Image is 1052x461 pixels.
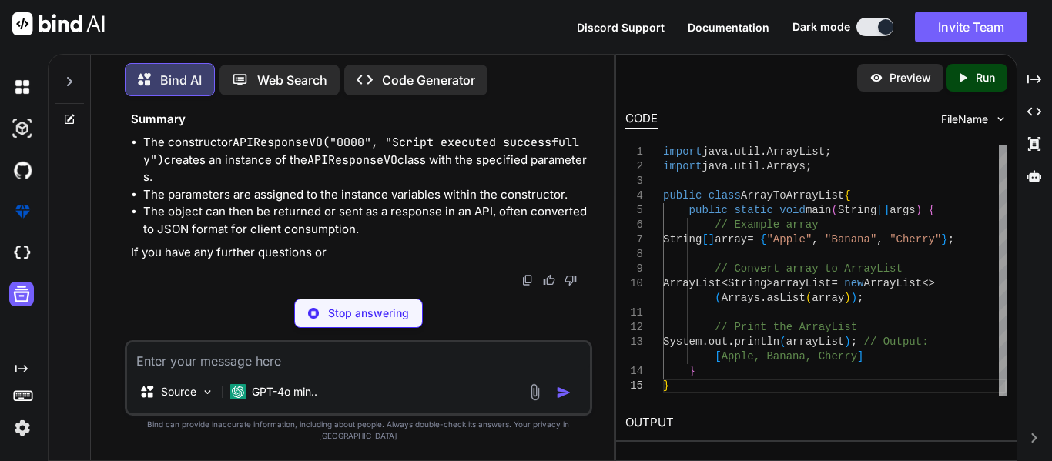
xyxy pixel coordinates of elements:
[844,336,850,348] span: )
[844,189,850,202] span: {
[941,112,988,127] span: FileName
[741,189,844,202] span: ArrayToArrayList
[890,233,941,246] span: "Cherry"
[12,12,105,35] img: Bind AI
[9,74,35,100] img: darkChat
[844,277,863,289] span: new
[577,19,665,35] button: Discord Support
[722,292,760,304] span: Arrays
[702,145,728,158] span: java
[976,70,995,85] p: Run
[883,204,890,216] span: ]
[806,292,812,304] span: (
[131,244,589,262] p: If you have any further questions or
[125,419,592,442] p: Bind can provide inaccurate information, including about people. Always double-check its answers....
[806,160,812,172] span: ;
[625,174,643,189] div: 3
[715,219,818,231] span: // Example array
[663,336,702,348] span: System
[663,160,702,172] span: import
[161,384,196,399] p: Source
[556,385,571,400] img: icon
[616,405,1017,441] h2: OUTPUT
[382,71,475,89] p: Code Generator
[521,274,534,286] img: copy
[994,112,1007,125] img: chevron down
[625,159,643,174] div: 2
[760,145,766,158] span: .
[779,336,786,348] span: (
[663,233,702,246] span: String
[625,379,643,393] div: 15
[663,145,702,158] span: import
[143,135,579,168] code: APIResponseVO("0000", "Script executed successfully")
[160,71,202,89] p: Bind AI
[9,240,35,266] img: cloudideIcon
[143,186,589,204] li: The parameters are assigned to the instance variables within the constructor.
[625,262,643,276] div: 9
[9,415,35,441] img: settings
[257,71,327,89] p: Web Search
[143,203,589,238] li: The object can then be returned or sent as a response in an API, often converted to JSON format f...
[9,115,35,142] img: darkAi-studio
[625,306,643,320] div: 11
[715,292,721,304] span: (
[734,204,772,216] span: static
[812,233,818,246] span: ,
[734,336,779,348] span: println
[688,19,769,35] button: Documentation
[728,160,734,172] span: .
[625,145,643,159] div: 1
[625,335,643,349] div: 13
[786,336,845,348] span: arrayList
[864,336,929,348] span: // Output:
[625,189,643,203] div: 4
[625,320,643,335] div: 12
[689,204,728,216] span: public
[625,364,643,379] div: 14
[806,204,832,216] span: main
[851,336,857,348] span: ;
[702,233,708,246] span: [
[543,274,555,286] img: like
[812,292,844,304] span: array
[766,277,772,289] span: >
[792,19,850,35] span: Dark mode
[766,292,805,304] span: asList
[876,204,883,216] span: [
[625,232,643,247] div: 7
[722,350,857,362] span: Apple, Banana, Cherry
[709,233,715,246] span: ]
[825,145,831,158] span: ;
[948,233,954,246] span: ;
[766,145,825,158] span: ArrayList
[709,336,728,348] span: out
[625,218,643,232] div: 6
[328,306,409,321] p: Stop answering
[201,386,214,399] img: Pick Models
[728,277,766,289] span: String
[702,160,728,172] span: java
[689,365,695,377] span: }
[760,292,766,304] span: .
[941,233,947,246] span: }
[722,277,728,289] span: <
[832,277,838,289] span: =
[728,336,734,348] span: .
[838,204,876,216] span: String
[230,384,246,399] img: GPT-4o mini
[864,277,935,289] span: ArrayList<>
[766,160,805,172] span: Arrays
[844,292,850,304] span: )
[565,274,577,286] img: dislike
[832,204,838,216] span: (
[747,233,753,246] span: =
[577,21,665,34] span: Discord Support
[857,350,863,362] span: ]
[702,336,708,348] span: .
[915,12,1027,42] button: Invite Team
[715,350,721,362] span: [
[625,110,658,129] div: CODE
[728,145,734,158] span: .
[929,204,935,216] span: {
